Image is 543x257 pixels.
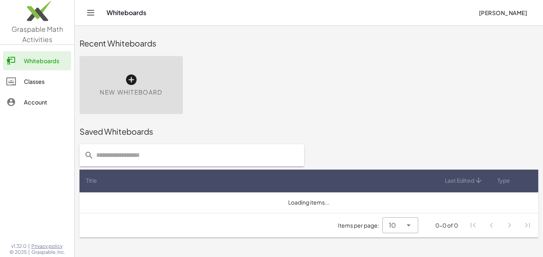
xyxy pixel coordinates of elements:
[31,243,65,249] a: Privacy policy
[84,6,97,19] button: Toggle navigation
[28,243,30,249] span: |
[24,97,68,107] div: Account
[338,221,382,230] span: Items per page:
[464,216,537,235] nav: Pagination Navigation
[472,6,533,20] button: [PERSON_NAME]
[497,176,510,185] span: Type
[80,38,538,49] div: Recent Whiteboards
[389,220,396,230] span: 10
[3,93,71,112] a: Account
[10,249,27,255] span: © 2025
[31,249,65,255] span: Graspable, Inc.
[28,249,30,255] span: |
[445,176,474,185] span: Last Edited
[24,77,68,86] div: Classes
[435,221,458,230] div: 0-0 of 0
[100,88,162,97] span: New Whiteboard
[86,176,97,185] span: Title
[11,243,27,249] span: v1.32.0
[3,72,71,91] a: Classes
[84,151,94,160] i: prepended action
[80,192,538,213] td: Loading items...
[3,51,71,70] a: Whiteboards
[12,25,63,44] span: Graspable Math Activities
[479,9,527,16] span: [PERSON_NAME]
[24,56,68,66] div: Whiteboards
[80,126,538,137] div: Saved Whiteboards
